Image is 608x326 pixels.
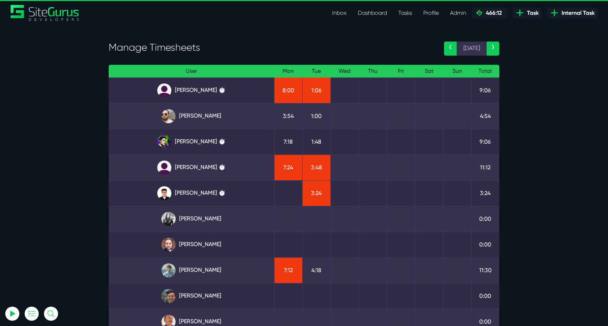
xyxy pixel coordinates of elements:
[274,103,302,129] td: 3:54
[471,206,499,232] td: 0:00
[114,83,268,98] a: [PERSON_NAME] ⏱️
[161,263,176,277] img: tkl4csrki1nqjgf0pb1z.png
[114,109,268,123] a: [PERSON_NAME]
[444,42,457,56] a: ‹
[114,238,268,252] a: [PERSON_NAME]
[472,8,507,18] a: 466:12
[547,8,597,18] a: Internal Task
[302,257,330,283] td: 4:18
[483,10,502,16] span: 466:12
[471,77,499,103] td: 9:06
[443,65,471,78] th: Sun
[161,289,176,303] img: esb8jb8dmrsykbqurfoz.jpg
[418,6,444,20] a: Profile
[161,238,176,252] img: tfogtqcjwjterk6idyiu.jpg
[157,83,171,98] img: default_qrqg0b.png
[487,42,499,56] a: ›
[352,6,393,20] a: Dashboard
[114,135,268,149] a: [PERSON_NAME] ⏱️
[471,103,499,129] td: 4:54
[114,161,268,175] a: [PERSON_NAME] ⏱️
[114,212,268,226] a: [PERSON_NAME]
[161,109,176,123] img: ublsy46zpoyz6muduycb.jpg
[330,65,359,78] th: Wed
[471,180,499,206] td: 3:24
[109,65,274,78] th: User
[114,186,268,200] a: [PERSON_NAME] ⏱️
[302,155,330,180] td: 3:48
[359,65,387,78] th: Thu
[444,6,472,20] a: Admin
[157,161,171,175] img: default_qrqg0b.png
[471,232,499,257] td: 0:00
[274,77,302,103] td: 8:00
[274,129,302,155] td: 7:18
[471,155,499,180] td: 11:12
[274,155,302,180] td: 7:24
[471,65,499,78] th: Total
[114,289,268,303] a: [PERSON_NAME]
[114,263,268,277] a: [PERSON_NAME]
[157,186,171,200] img: xv1kmavyemxtguplm5ir.png
[274,257,302,283] td: 7:12
[387,65,415,78] th: Fri
[302,129,330,155] td: 1:48
[559,9,595,17] span: Internal Task
[471,257,499,283] td: 11:30
[415,65,443,78] th: Sat
[457,42,487,56] span: [DATE]
[471,283,499,309] td: 0:00
[161,212,176,226] img: rgqpcqpgtbr9fmz9rxmm.jpg
[302,65,330,78] th: Tue
[471,129,499,155] td: 9:06
[302,77,330,103] td: 1:06
[11,5,80,21] img: Sitegurus Logo
[327,6,352,20] a: Inbox
[393,6,418,20] a: Tasks
[11,5,80,21] a: SiteGurus
[157,135,171,149] img: rxuxidhawjjb44sgel4e.png
[302,103,330,129] td: 1:00
[274,65,302,78] th: Mon
[302,180,330,206] td: 3:24
[109,42,433,54] h3: Manage Timesheets
[513,8,541,18] a: Task
[524,9,539,17] span: Task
